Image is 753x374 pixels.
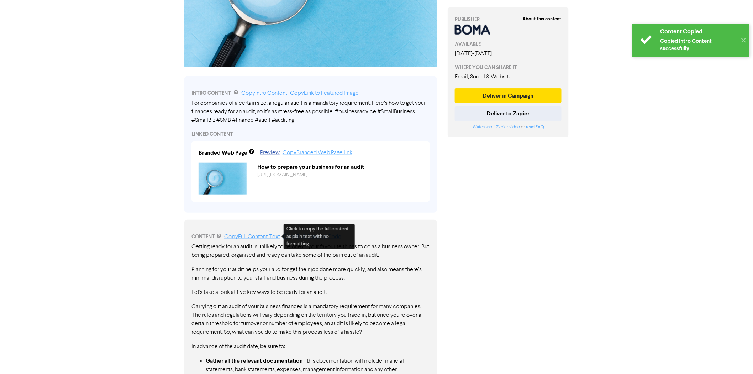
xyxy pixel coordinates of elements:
[191,265,430,282] p: Planning for your audit helps your auditor get their job done more quickly, and also means there’...
[455,124,562,130] div: or
[660,28,737,36] div: Content Copied
[284,224,355,249] div: Click to copy the full content as plain text with no formatting.
[257,172,308,177] a: [URL][DOMAIN_NAME]
[241,90,287,96] a: Copy Intro Content
[191,130,430,138] div: LINKED CONTENT
[224,234,280,240] a: Copy Full Content Text
[191,243,430,260] p: Getting ready for an audit is unlikely to be one of your favourite things to do as a business own...
[455,16,562,23] div: PUBLISHER
[526,125,544,129] a: read FAQ
[455,50,562,58] div: [DATE] - [DATE]
[191,342,430,351] p: In advance of the audit date, be sure to:
[191,99,430,125] div: For companies of a certain size, a regular audit is a mandatory requirement. Here’s how to get yo...
[191,302,430,337] p: Carrying out an audit of your business finances is a mandatory requirement for many companies. Th...
[455,106,562,121] button: Deliver to Zapier
[191,89,430,98] div: INTRO CONTENT
[191,233,430,241] div: CONTENT
[252,171,428,179] div: https://public2.bomamarketing.com/cp/3QdUTkfWHPpsMyNo9VoZYw?sa=b2xgtoF0
[199,149,247,157] div: Branded Web Page
[283,150,352,156] a: Copy Branded Web Page link
[191,288,430,297] p: Let's take a look at five key ways to be ready for an audit.
[290,90,359,96] a: Copy Link to Featured Image
[473,125,520,129] a: Watch short Zapier video
[252,163,428,171] div: How to prepare your business for an audit
[455,41,562,48] div: AVAILABLE
[455,73,562,81] div: Email, Social & Website
[717,340,753,374] iframe: Chat Widget
[455,64,562,71] div: WHERE YOU CAN SHARE IT
[206,357,303,364] strong: Gather all the relevant documentation
[455,88,562,103] button: Deliver in Campaign
[260,150,280,156] a: Preview
[660,37,737,52] div: Copied Intro Content successfully.
[522,16,562,22] strong: About this content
